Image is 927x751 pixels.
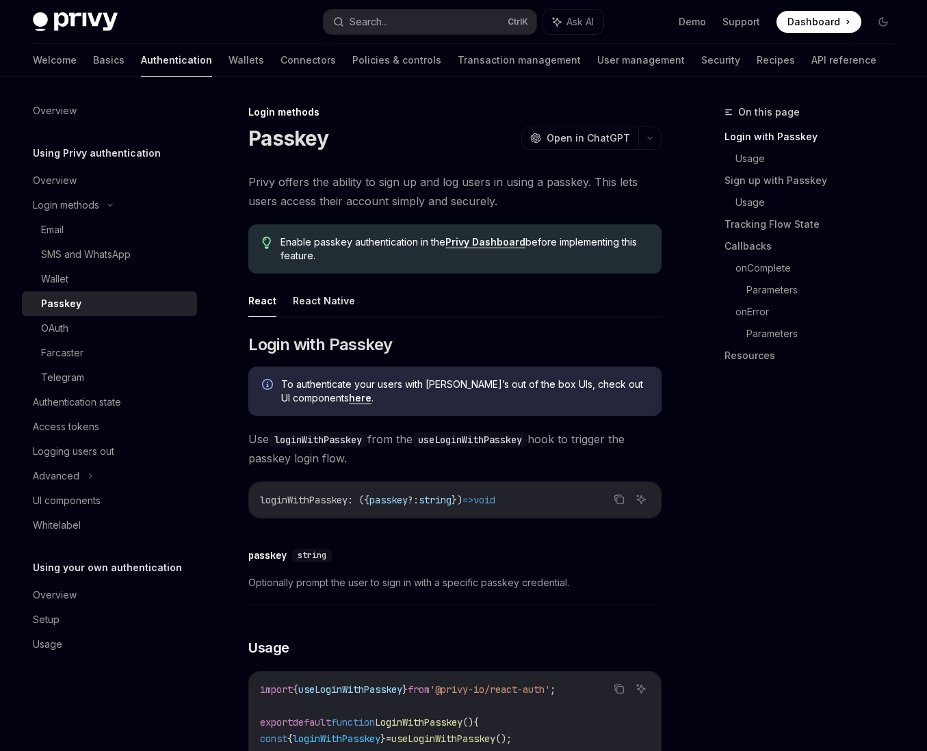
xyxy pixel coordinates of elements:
a: Overview [22,583,197,607]
span: '@privy-io/react-auth' [430,683,550,696]
span: (); [495,733,512,745]
span: void [473,494,495,506]
span: Ask AI [566,15,594,29]
div: Farcaster [41,345,83,361]
img: dark logo [33,12,118,31]
span: Use from the hook to trigger the passkey login flow. [248,430,662,468]
a: SMS and WhatsApp [22,242,197,267]
a: Usage [22,632,197,657]
span: string [298,550,326,561]
svg: Tip [262,237,272,249]
span: }) [452,494,462,506]
a: Resources [724,345,905,367]
button: Toggle dark mode [872,11,894,33]
a: onComplete [735,257,905,279]
div: Overview [33,587,77,603]
span: Optionally prompt the user to sign in with a specific passkey credential. [248,575,662,591]
span: loginWithPasskey [293,733,380,745]
span: useLoginWithPasskey [298,683,402,696]
div: Access tokens [33,419,99,435]
a: Parameters [746,323,905,345]
a: Authentication state [22,390,197,414]
button: React [248,285,276,317]
a: UI components [22,488,197,513]
span: = [386,733,391,745]
a: User management [597,44,685,77]
div: SMS and WhatsApp [41,246,131,263]
span: loginWithPasskey [260,494,348,506]
a: OAuth [22,316,197,341]
span: ; [550,683,556,696]
div: Email [41,222,64,238]
span: : ({ [348,494,369,506]
span: { [287,733,293,745]
div: Whitelabel [33,517,81,533]
div: Passkey [41,295,81,312]
div: Setup [33,611,60,628]
a: Wallets [229,44,264,77]
span: To authenticate your users with [PERSON_NAME]’s out of the box UIs, check out UI components . [281,378,648,405]
span: export [260,716,293,728]
svg: Info [262,379,276,393]
a: Demo [679,15,706,29]
a: here [349,392,371,404]
span: string [419,494,452,506]
span: Dashboard [787,15,840,29]
span: On this page [738,104,800,120]
span: LoginWithPasskey [375,716,462,728]
a: Farcaster [22,341,197,365]
a: Callbacks [724,235,905,257]
div: Authentication state [33,394,121,410]
h5: Using Privy authentication [33,145,161,161]
a: Security [701,44,740,77]
div: Telegram [41,369,84,386]
a: Dashboard [776,11,861,33]
div: Overview [33,103,77,119]
code: loginWithPasskey [269,432,367,447]
a: Authentication [141,44,212,77]
a: Parameters [746,279,905,301]
span: => [462,494,473,506]
a: Basics [93,44,125,77]
span: const [260,733,287,745]
h1: Passkey [248,126,328,150]
a: Whitelabel [22,513,197,538]
div: Login methods [33,197,99,213]
a: Overview [22,168,197,193]
span: Ctrl K [508,16,528,27]
a: Connectors [280,44,336,77]
div: passkey [248,549,287,562]
a: Tracking Flow State [724,213,905,235]
div: UI components [33,492,101,509]
div: Usage [33,636,62,653]
div: Overview [33,172,77,189]
a: Overview [22,98,197,123]
a: Wallet [22,267,197,291]
a: Privy Dashboard [445,236,525,248]
button: Ask AI [632,490,650,508]
span: import [260,683,293,696]
h5: Using your own authentication [33,559,182,576]
span: Usage [248,638,289,657]
span: default [293,716,331,728]
div: Logging users out [33,443,114,460]
button: Open in ChatGPT [521,127,638,150]
a: Login with Passkey [724,126,905,148]
span: Privy offers the ability to sign up and log users in using a passkey. This lets users access thei... [248,172,662,211]
span: Login with Passkey [248,334,392,356]
code: useLoginWithPasskey [413,432,527,447]
span: } [402,683,408,696]
span: Open in ChatGPT [547,131,630,145]
div: Wallet [41,271,68,287]
a: onError [735,301,905,323]
span: } [380,733,386,745]
a: Usage [735,148,905,170]
div: Search... [350,14,388,30]
a: Logging users out [22,439,197,464]
a: Setup [22,607,197,632]
a: Sign up with Passkey [724,170,905,192]
span: passkey [369,494,408,506]
span: ?: [408,494,419,506]
a: Support [722,15,760,29]
button: React Native [293,285,355,317]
